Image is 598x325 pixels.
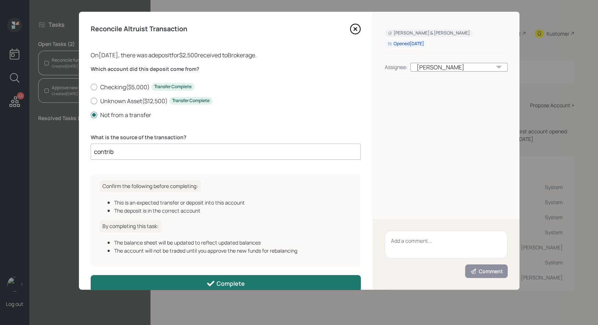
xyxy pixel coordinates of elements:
[91,275,361,292] button: Complete
[91,51,361,59] div: On [DATE] , there was a deposit for $2,500 received to Brokerage .
[99,180,201,192] h6: Confirm the following before completing:
[91,111,361,119] label: Not from a transfer
[91,134,361,141] label: What is the source of the transaction?
[172,98,210,104] div: Transfer Complete
[99,220,162,232] h6: By completing this task:
[385,63,407,71] div: Assignee:
[410,63,508,72] div: [PERSON_NAME]
[388,30,470,36] div: [PERSON_NAME] & [PERSON_NAME]
[114,239,352,246] div: The balance sheet will be updated to reflect updated balances
[206,279,245,288] div: Complete
[388,41,424,47] div: Opened [DATE]
[91,25,187,33] h4: Reconcile Altruist Transaction
[91,83,361,91] label: Checking ( $5,000 )
[114,207,352,214] div: The deposit is in the correct account
[154,84,192,90] div: Transfer Complete
[465,264,508,278] button: Comment
[114,247,352,254] div: The account will not be traded until you approve the new funds for rebalancing
[470,268,503,275] div: Comment
[91,97,361,105] label: Unknown Asset ( $12,500 )
[114,199,352,206] div: This is an expected transfer or deposit into this account
[91,65,361,73] label: Which account did this deposit come from?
